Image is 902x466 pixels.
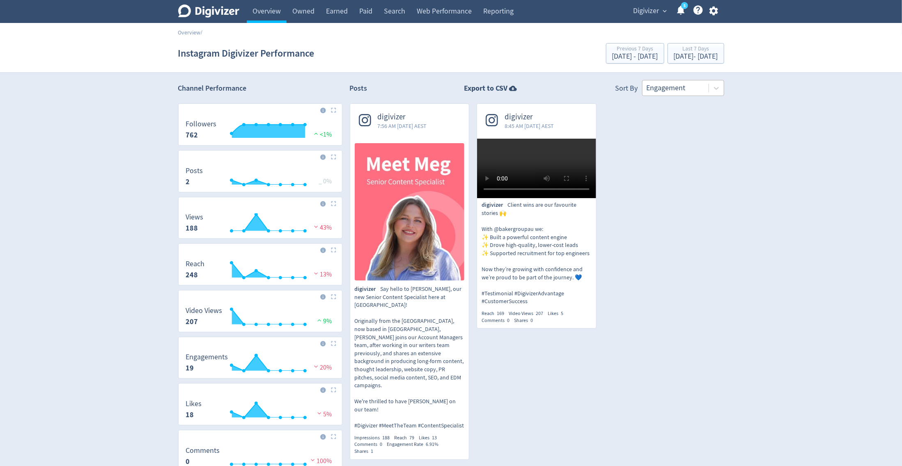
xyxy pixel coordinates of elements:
[186,130,198,140] strong: 762
[387,441,443,448] div: Engagement Rate
[507,317,510,324] span: 0
[477,104,596,324] a: digivizer8:45 AM [DATE] AESTdigivizerClient wins are our favourite stories 🙌 With @bakergroupau w...
[355,143,465,281] img: Say hello to Meg, our new Senior Content Specialist here at Digivizer! Originally from the UK, no...
[331,294,336,299] img: Placeholder
[186,119,217,129] dt: Followers
[182,167,339,189] svg: Posts 2
[378,122,427,130] span: 7:56 AM [DATE] AEST
[631,5,669,18] button: Digivizer
[612,46,658,53] div: Previous 7 Days
[182,307,339,329] svg: Video Views 207
[186,306,223,315] dt: Video Views
[530,317,533,324] span: 0
[606,43,664,64] button: Previous 7 Days[DATE] - [DATE]
[186,399,202,409] dt: Likes
[378,112,427,122] span: digivizer
[633,5,659,18] span: Digivizer
[182,400,339,422] svg: Likes 18
[186,259,205,269] dt: Reach
[355,448,378,455] div: Shares
[383,434,390,441] span: 188
[505,112,554,122] span: digivizer
[178,40,314,66] h1: Instagram Digivizer Performance
[514,317,537,324] div: Shares
[315,317,332,325] span: 9%
[319,177,332,185] span: _ 0%
[178,83,342,94] h2: Channel Performance
[355,434,395,441] div: Impressions
[548,310,568,317] div: Likes
[331,387,336,393] img: Placeholder
[186,317,198,327] strong: 207
[482,310,509,317] div: Reach
[312,224,320,230] img: negative-performance.svg
[312,270,320,276] img: negative-performance.svg
[668,43,724,64] button: Last 7 Days[DATE]- [DATE]
[186,410,194,420] strong: 18
[315,410,332,418] span: 5%
[371,448,374,455] span: 1
[350,104,469,455] a: digivizer7:56 AM [DATE] AESTSay hello to Meg, our new Senior Content Specialist here at Digivizer...
[350,83,367,96] h2: Posts
[312,270,332,279] span: 13%
[331,434,336,439] img: Placeholder
[312,224,332,232] span: 43%
[615,83,638,96] div: Sort By
[178,29,201,36] a: Overview
[482,201,592,306] p: Client wins are our favourite stories 🙌 With @bakergroupau we: ✨ Built a powerful content engine ...
[419,434,442,441] div: Likes
[186,270,198,280] strong: 248
[186,446,220,455] dt: Comments
[186,212,204,222] dt: Views
[312,130,320,137] img: positive-performance.svg
[426,441,439,448] span: 6.91%
[331,154,336,160] img: Placeholder
[536,310,543,317] span: 207
[355,285,381,293] span: digivizer
[331,341,336,346] img: Placeholder
[674,46,718,53] div: Last 7 Days
[464,83,507,94] strong: Export to CSV
[482,317,514,324] div: Comments
[309,457,332,465] span: 100%
[661,7,669,15] span: expand_more
[395,434,419,441] div: Reach
[312,363,332,372] span: 20%
[612,53,658,60] div: [DATE] - [DATE]
[315,410,324,416] img: negative-performance.svg
[182,213,339,235] svg: Views 188
[482,201,507,209] span: digivizer
[186,177,190,187] strong: 2
[380,441,383,448] span: 0
[410,434,415,441] span: 79
[331,107,336,113] img: Placeholder
[355,441,387,448] div: Comments
[315,317,324,323] img: positive-performance.svg
[186,166,203,176] dt: Posts
[681,2,688,9] a: 5
[182,260,339,282] svg: Reach 248
[683,3,685,9] text: 5
[432,434,437,441] span: 13
[561,310,563,317] span: 5
[331,247,336,253] img: Placeholder
[309,457,317,463] img: negative-performance.svg
[201,29,203,36] span: /
[182,353,339,375] svg: Engagements 19
[331,201,336,206] img: Placeholder
[182,120,339,142] svg: Followers 762
[505,122,554,130] span: 8:45 AM [DATE] AEST
[509,310,548,317] div: Video Views
[312,363,320,370] img: negative-performance.svg
[186,352,228,362] dt: Engagements
[186,363,194,373] strong: 19
[312,130,332,139] span: <1%
[674,53,718,60] div: [DATE] - [DATE]
[355,285,465,430] p: Say hello to [PERSON_NAME], our new Senior Content Specialist here at [GEOGRAPHIC_DATA]! Original...
[497,310,504,317] span: 169
[186,223,198,233] strong: 188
